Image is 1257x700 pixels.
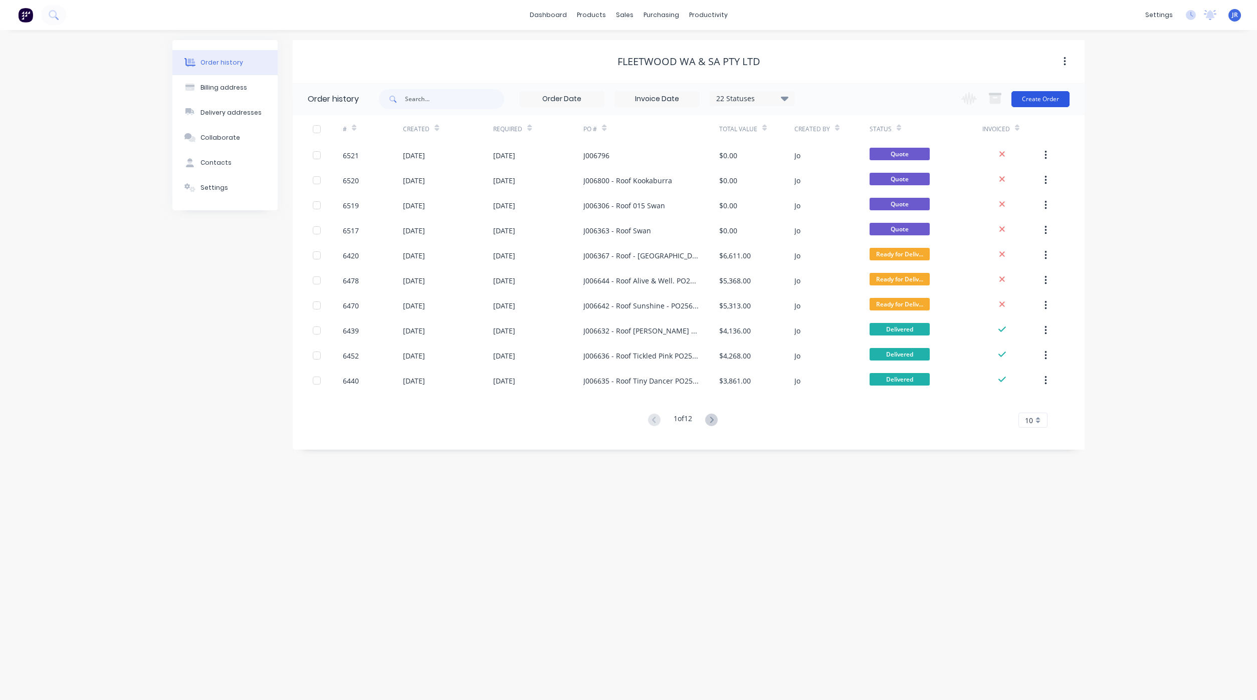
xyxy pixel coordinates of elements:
div: [DATE] [403,150,425,161]
div: Jo [794,175,800,186]
div: J006635 - Roof Tiny Dancer PO256377 [583,376,699,386]
div: [DATE] [493,325,515,336]
div: Created By [794,125,830,134]
div: Invoiced [982,125,1010,134]
div: products [572,8,611,23]
div: Order history [200,58,243,67]
div: Jo [794,250,800,261]
div: [DATE] [403,275,425,286]
div: $4,268.00 [719,351,751,361]
button: Create Order [1011,91,1070,107]
div: purchasing [639,8,684,23]
button: Settings [172,175,278,200]
span: Quote [870,173,930,185]
button: Billing address [172,75,278,100]
div: J006800 - Roof Kookaburra [583,175,672,186]
div: Collaborate [200,133,240,142]
span: Ready for Deliv... [870,248,930,260]
div: [DATE] [493,225,515,236]
div: 6521 [343,150,359,161]
div: Status [870,115,982,143]
div: 6520 [343,175,359,186]
div: J006363 - Roof Swan [583,225,651,236]
div: [DATE] [403,325,425,336]
div: Jo [794,200,800,211]
div: [DATE] [403,351,425,361]
div: [DATE] [493,300,515,311]
div: Total Value [719,115,794,143]
input: Search... [405,89,504,109]
div: $6,611.00 [719,250,751,261]
div: 6478 [343,275,359,286]
img: Factory [18,8,33,23]
div: [DATE] [403,225,425,236]
span: Delivered [870,373,930,386]
div: Required [493,115,583,143]
div: PO # [583,115,719,143]
div: Delivery addresses [200,108,262,117]
div: 6452 [343,351,359,361]
div: [DATE] [493,250,515,261]
div: $5,368.00 [719,275,751,286]
a: dashboard [525,8,572,23]
div: $4,136.00 [719,325,751,336]
div: Created [403,115,493,143]
div: Jo [794,351,800,361]
button: Delivery addresses [172,100,278,125]
div: 6517 [343,225,359,236]
button: Contacts [172,150,278,175]
div: Total Value [719,125,757,134]
span: Quote [870,198,930,210]
div: $0.00 [719,225,737,236]
div: Settings [200,183,228,192]
div: 22 Statuses [710,93,794,104]
span: Ready for Deliv... [870,298,930,310]
input: Invoice Date [615,92,699,107]
button: Order history [172,50,278,75]
div: Jo [794,225,800,236]
div: J006796 [583,150,609,161]
div: [DATE] [403,250,425,261]
div: Jo [794,150,800,161]
div: Jo [794,275,800,286]
div: [DATE] [493,351,515,361]
div: Billing address [200,83,247,92]
div: J006367 - Roof - [GEOGRAPHIC_DATA] [583,250,699,261]
span: Quote [870,223,930,235]
div: [DATE] [403,300,425,311]
div: productivity [684,8,733,23]
span: Delivered [870,348,930,361]
div: $5,313.00 [719,300,751,311]
div: [DATE] [493,275,515,286]
div: # [343,125,347,134]
div: $3,861.00 [719,376,751,386]
div: settings [1140,8,1178,23]
div: 6519 [343,200,359,211]
div: Jo [794,376,800,386]
div: J006642 - Roof Sunshine - PO256742 [583,300,699,311]
div: [DATE] [403,175,425,186]
button: Collaborate [172,125,278,150]
div: Required [493,125,522,134]
div: 6420 [343,250,359,261]
div: [DATE] [403,376,425,386]
div: [DATE] [493,175,515,186]
div: 1 of 12 [674,413,692,428]
div: [DATE] [493,376,515,386]
div: $0.00 [719,175,737,186]
div: J006632 - Roof [PERSON_NAME] PO256219 [583,325,699,336]
div: Created By [794,115,870,143]
span: Ready for Deliv... [870,273,930,285]
div: J006636 - Roof Tickled Pink PO256367 [583,351,699,361]
div: # [343,115,403,143]
div: $0.00 [719,200,737,211]
div: 6470 [343,300,359,311]
span: Quote [870,148,930,160]
div: PO # [583,125,597,134]
div: Created [403,125,430,134]
div: Jo [794,300,800,311]
div: Fleetwood WA & SA Pty Ltd [617,56,760,68]
div: $0.00 [719,150,737,161]
span: 10 [1025,415,1033,426]
div: Contacts [200,158,232,167]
